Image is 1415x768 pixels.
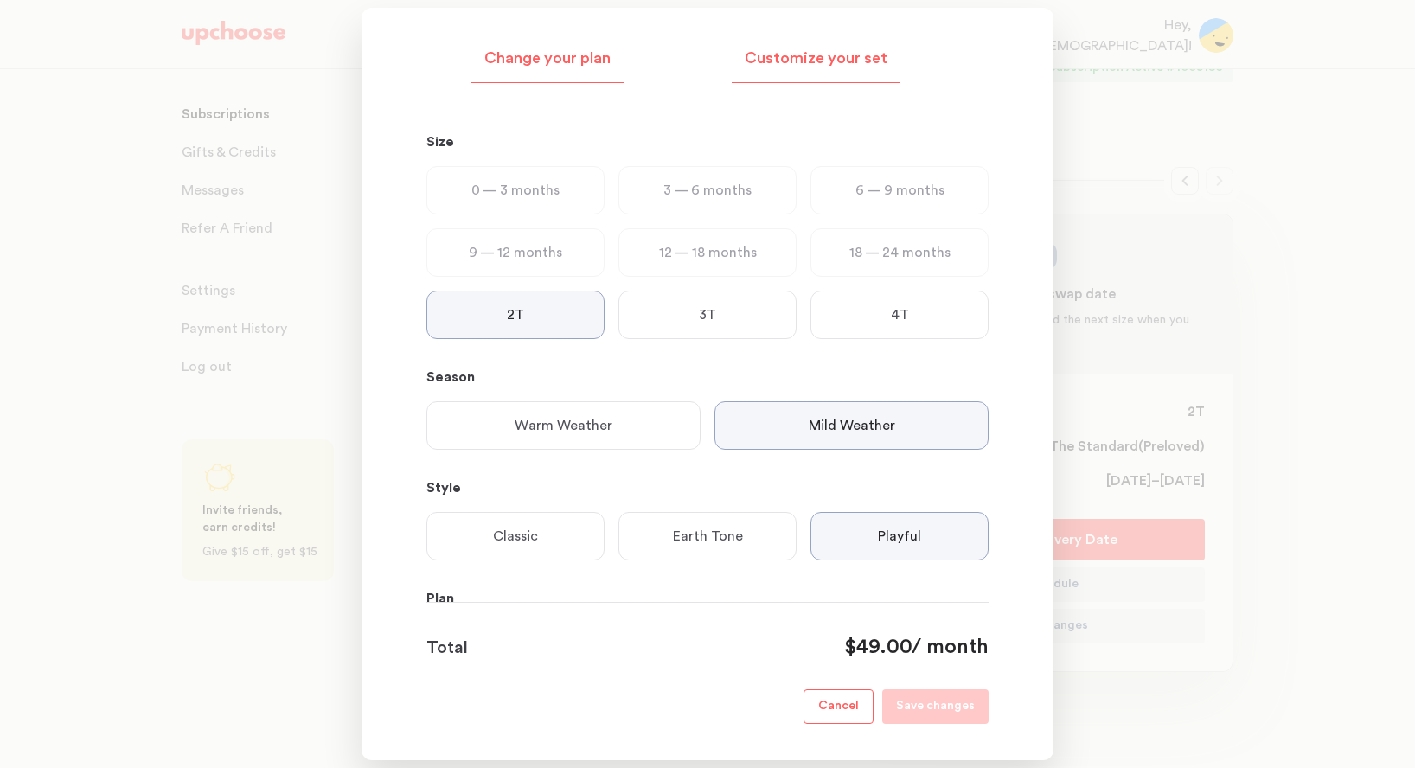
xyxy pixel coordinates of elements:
p: 4T [891,304,909,325]
p: Plan [426,588,989,609]
p: Earth Tone [673,526,743,547]
button: Save changes [882,689,989,724]
p: Change your plan [484,48,611,69]
p: 3T [699,304,716,325]
p: 12 — 18 months [659,242,757,263]
p: Style [426,477,989,498]
p: 9 — 12 months [469,242,562,263]
p: Playful [878,526,921,547]
p: Save changes [896,696,975,717]
p: 6 — 9 months [855,180,944,201]
p: Customize your set [745,48,887,69]
p: Warm Weather [515,415,612,436]
span: $49.00 [844,637,912,657]
button: Cancel [804,689,874,724]
p: Mild Weather [809,415,895,436]
p: 2T [507,304,524,325]
p: 3 — 6 months [663,180,752,201]
p: Classic [493,526,538,547]
p: Total [426,634,468,662]
p: Cancel [818,696,859,717]
p: 18 — 24 months [849,242,951,263]
div: / month [844,634,989,662]
p: Size [426,131,989,152]
p: 0 — 3 months [471,180,560,201]
p: Season [426,367,989,387]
